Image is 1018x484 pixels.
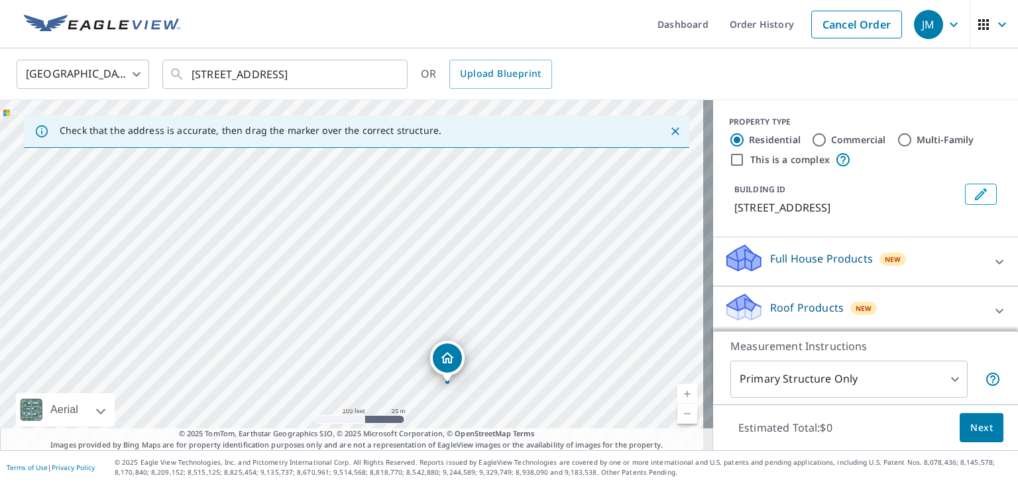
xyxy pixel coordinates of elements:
[724,243,1007,280] div: Full House ProductsNew
[734,184,785,195] p: BUILDING ID
[724,292,1007,330] div: Roof ProductsNew
[811,11,902,38] a: Cancel Order
[730,361,968,398] div: Primary Structure Only
[421,60,552,89] div: OR
[430,341,465,382] div: Dropped pin, building 1, Residential property, 14005 NE 88th St Vancouver, WA 98682
[16,393,115,426] div: Aerial
[513,428,535,438] a: Terms
[917,133,974,147] label: Multi-Family
[46,393,82,426] div: Aerial
[985,371,1001,387] span: Your report will include only the primary structure on the property. For example, a detached gara...
[729,116,1002,128] div: PROPERTY TYPE
[24,15,180,34] img: EV Logo
[728,413,843,442] p: Estimated Total: $0
[115,457,1011,477] p: © 2025 Eagle View Technologies, Inc. and Pictometry International Corp. All Rights Reserved. Repo...
[749,133,801,147] label: Residential
[455,428,510,438] a: OpenStreetMap
[885,254,901,265] span: New
[677,404,697,424] a: Current Level 18, Zoom Out
[17,56,149,93] div: [GEOGRAPHIC_DATA]
[965,184,997,205] button: Edit building 1
[960,413,1003,443] button: Next
[750,153,830,166] label: This is a complex
[7,463,95,471] p: |
[449,60,551,89] a: Upload Blueprint
[970,420,993,436] span: Next
[52,463,95,472] a: Privacy Policy
[831,133,886,147] label: Commercial
[7,463,48,472] a: Terms of Use
[60,125,441,137] p: Check that the address is accurate, then drag the marker over the correct structure.
[677,384,697,404] a: Current Level 18, Zoom In
[734,200,960,215] p: [STREET_ADDRESS]
[667,123,684,140] button: Close
[914,10,943,39] div: JM
[856,303,872,314] span: New
[460,66,541,82] span: Upload Blueprint
[179,428,535,440] span: © 2025 TomTom, Earthstar Geographics SIO, © 2025 Microsoft Corporation, ©
[730,338,1001,354] p: Measurement Instructions
[770,251,873,267] p: Full House Products
[192,56,380,93] input: Search by address or latitude-longitude
[770,300,844,316] p: Roof Products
